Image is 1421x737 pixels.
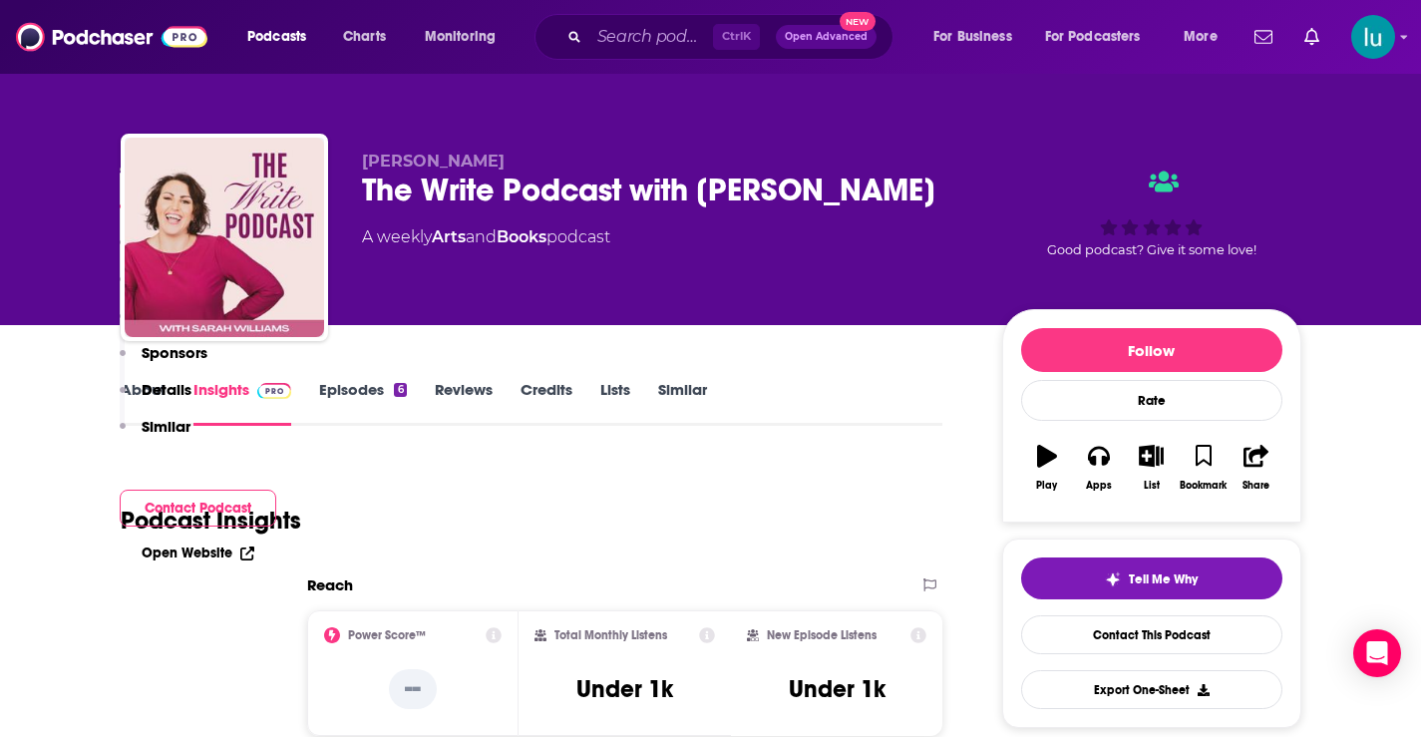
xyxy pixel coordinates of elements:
[120,417,190,454] button: Similar
[330,21,398,53] a: Charts
[1351,15,1395,59] button: Show profile menu
[1246,20,1280,54] a: Show notifications dropdown
[125,138,324,337] img: The Write Podcast with Sarah Williams
[576,674,673,704] h3: Under 1k
[767,628,877,642] h2: New Episode Listens
[1353,629,1401,677] div: Open Intercom Messenger
[1296,20,1327,54] a: Show notifications dropdown
[497,227,546,246] a: Books
[362,152,505,171] span: [PERSON_NAME]
[343,23,386,51] span: Charts
[1032,21,1170,53] button: open menu
[1045,23,1141,51] span: For Podcasters
[307,575,353,594] h2: Reach
[435,380,493,426] a: Reviews
[1129,571,1198,587] span: Tell Me Why
[1125,432,1177,504] button: List
[432,227,466,246] a: Arts
[1105,571,1121,587] img: tell me why sparkle
[1086,480,1112,492] div: Apps
[1021,328,1282,372] button: Follow
[425,23,496,51] span: Monitoring
[233,21,332,53] button: open menu
[466,227,497,246] span: and
[658,380,707,426] a: Similar
[1180,480,1227,492] div: Bookmark
[1230,432,1281,504] button: Share
[389,669,437,709] p: --
[142,545,254,561] a: Open Website
[411,21,522,53] button: open menu
[120,380,191,417] button: Details
[1184,23,1218,51] span: More
[1021,557,1282,599] button: tell me why sparkleTell Me Why
[554,628,667,642] h2: Total Monthly Listens
[247,23,306,51] span: Podcasts
[1351,15,1395,59] span: Logged in as lusodano
[933,23,1012,51] span: For Business
[142,417,190,436] p: Similar
[394,383,406,397] div: 6
[1170,21,1243,53] button: open menu
[1351,15,1395,59] img: User Profile
[1073,432,1125,504] button: Apps
[1243,480,1269,492] div: Share
[1144,480,1160,492] div: List
[776,25,877,49] button: Open AdvancedNew
[16,18,207,56] img: Podchaser - Follow, Share and Rate Podcasts
[1021,380,1282,421] div: Rate
[1036,480,1057,492] div: Play
[1178,432,1230,504] button: Bookmark
[840,12,876,31] span: New
[1021,432,1073,504] button: Play
[521,380,572,426] a: Credits
[589,21,713,53] input: Search podcasts, credits, & more...
[1047,242,1256,257] span: Good podcast? Give it some love!
[785,32,868,42] span: Open Advanced
[1021,670,1282,709] button: Export One-Sheet
[1021,615,1282,654] a: Contact This Podcast
[600,380,630,426] a: Lists
[362,225,610,249] div: A weekly podcast
[348,628,426,642] h2: Power Score™
[1002,152,1301,275] div: Good podcast? Give it some love!
[319,380,406,426] a: Episodes6
[789,674,886,704] h3: Under 1k
[120,490,276,527] button: Contact Podcast
[553,14,912,60] div: Search podcasts, credits, & more...
[919,21,1037,53] button: open menu
[713,24,760,50] span: Ctrl K
[142,380,191,399] p: Details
